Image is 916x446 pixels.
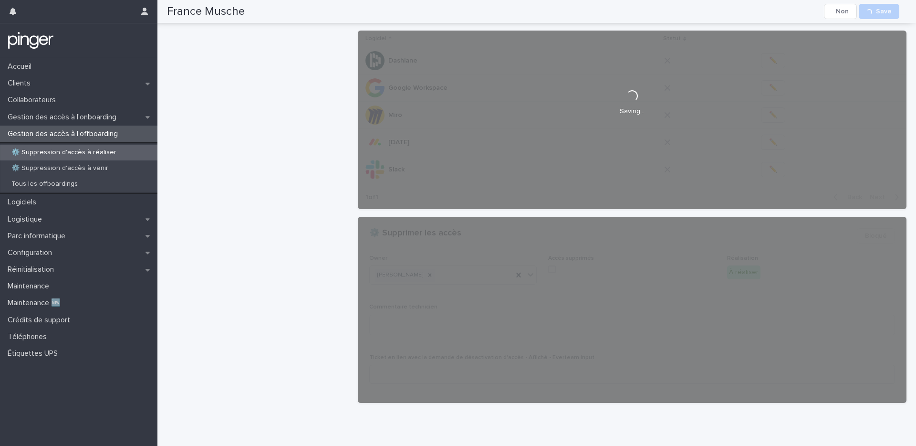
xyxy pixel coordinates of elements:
p: Tous les offboardings [4,180,85,188]
h2: France Musche [167,5,245,19]
img: mTgBEunGTSyRkCgitkcU [8,31,54,50]
p: Saving… [620,107,645,116]
p: Logistique [4,215,50,224]
p: Gestion des accès à l’onboarding [4,113,124,122]
p: Réinitialisation [4,265,62,274]
p: Parc informatique [4,232,73,241]
p: Accueil [4,62,39,71]
p: Téléphones [4,332,54,341]
button: Save [859,4,899,19]
p: Étiquettes UPS [4,349,65,358]
p: ⚙️ Suppression d'accès à réaliser [4,149,124,157]
p: Collaborateurs [4,96,63,105]
p: Configuration [4,248,60,257]
p: Logiciels [4,198,44,207]
p: ⚙️ Suppression d'accès à venir [4,164,116,172]
p: Maintenance 🆕 [4,298,68,308]
p: Gestion des accès à l’offboarding [4,129,125,138]
p: Clients [4,79,38,88]
p: Crédits de support [4,316,78,325]
span: Save [876,8,892,15]
p: Maintenance [4,282,57,291]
